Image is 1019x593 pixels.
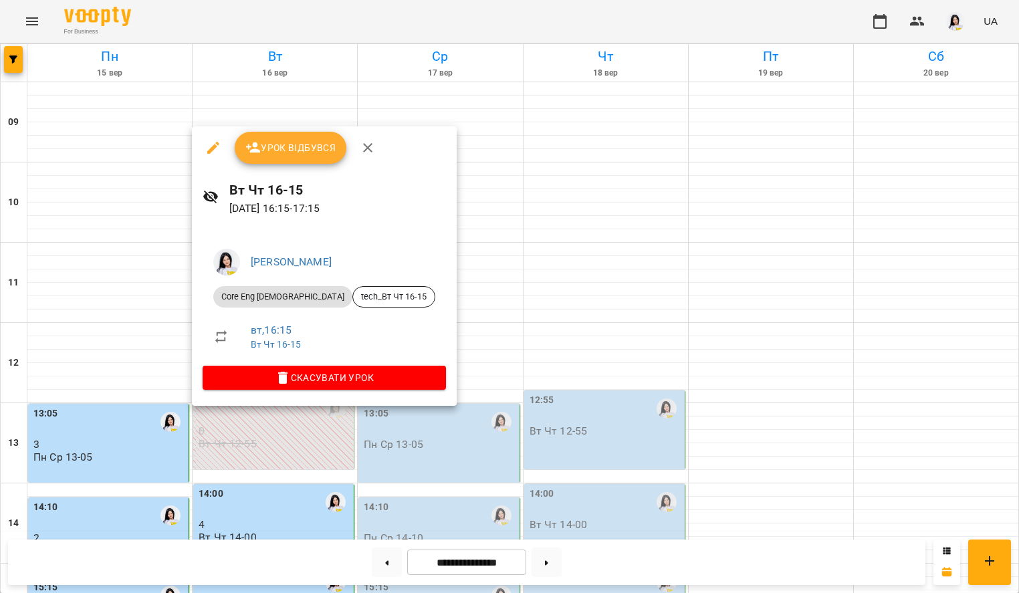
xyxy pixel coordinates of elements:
button: Скасувати Урок [203,366,446,390]
a: [PERSON_NAME] [251,255,332,268]
span: Core Eng [DEMOGRAPHIC_DATA] [213,291,352,303]
span: Скасувати Урок [213,370,435,386]
a: вт , 16:15 [251,324,292,336]
span: Урок відбувся [245,140,336,156]
button: Урок відбувся [235,132,347,164]
img: 2db0e6d87653b6f793ba04c219ce5204.jpg [213,249,240,275]
span: tech_Вт Чт 16-15 [353,291,435,303]
div: tech_Вт Чт 16-15 [352,286,435,308]
p: [DATE] 16:15 - 17:15 [229,201,446,217]
h6: Вт Чт 16-15 [229,180,446,201]
a: Вт Чт 16-15 [251,339,302,350]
